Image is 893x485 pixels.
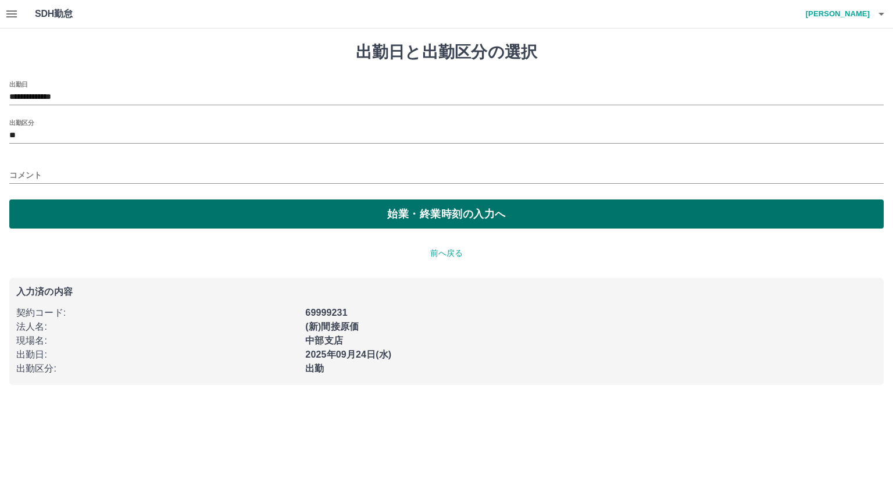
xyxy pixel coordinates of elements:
b: 2025年09月24日(水) [305,350,391,359]
p: 出勤日 : [16,348,298,362]
h1: 出勤日と出勤区分の選択 [9,42,884,62]
p: 契約コード : [16,306,298,320]
button: 始業・終業時刻の入力へ [9,199,884,229]
p: 出勤区分 : [16,362,298,376]
b: 出勤 [305,363,324,373]
p: 法人名 : [16,320,298,334]
p: 現場名 : [16,334,298,348]
label: 出勤区分 [9,118,34,127]
b: 中部支店 [305,336,343,345]
label: 出勤日 [9,80,28,88]
p: 入力済の内容 [16,287,877,297]
b: (新)間接原価 [305,322,359,331]
p: 前へ戻る [9,247,884,259]
b: 69999231 [305,308,347,318]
